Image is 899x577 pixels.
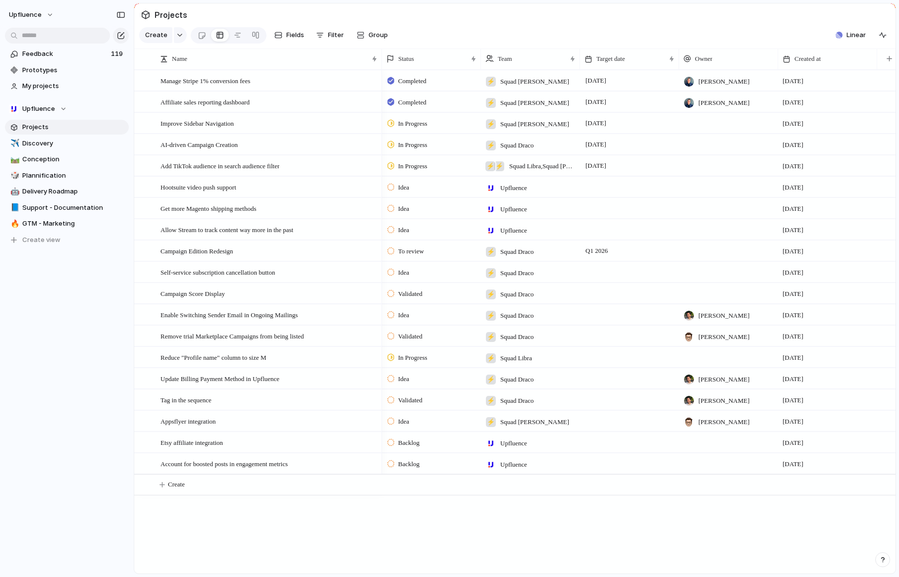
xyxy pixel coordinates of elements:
[583,96,609,108] span: [DATE]
[698,332,749,342] span: [PERSON_NAME]
[5,136,129,151] a: ✈️Discovery
[22,104,55,114] span: Upfluence
[5,200,129,215] a: 📘Support - Documentation
[500,332,534,342] span: Squad Draco
[160,245,233,256] span: Campaign Edition Redesign
[794,54,821,64] span: Created at
[398,161,427,171] span: In Progress
[160,288,225,299] span: Campaign Score Display
[369,30,388,40] span: Group
[398,204,409,214] span: Idea
[486,396,496,406] div: ⚡
[500,226,527,236] span: Upfluence
[145,30,167,40] span: Create
[168,480,185,489] span: Create
[398,289,423,299] span: Validated
[398,225,409,235] span: Idea
[5,216,129,231] a: 🔥GTM - Marketing
[698,375,749,385] span: [PERSON_NAME]
[486,98,496,108] div: ⚡
[783,353,803,363] span: [DATE]
[500,98,569,108] span: Squad [PERSON_NAME]
[486,119,496,129] div: ⚡
[4,7,59,23] button: Upfluence
[398,332,423,341] span: Validated
[832,28,870,43] button: Linear
[398,76,426,86] span: Completed
[783,183,803,192] span: [DATE]
[498,54,512,64] span: Team
[160,96,250,107] span: Affiliate sales reporting dashboard
[500,311,534,321] span: Squad Draco
[153,6,189,24] span: Projects
[22,154,125,164] span: Conception
[695,54,712,64] span: Owner
[698,311,749,321] span: [PERSON_NAME]
[22,171,125,181] span: Plannification
[5,63,129,78] a: Prototypes
[5,152,129,167] a: 🛤️Conception
[500,183,527,193] span: Upfluence
[398,119,427,129] span: In Progress
[583,139,609,150] span: [DATE]
[398,417,409,427] span: Idea
[160,330,304,341] span: Remove trial Marketplace Campaigns from being listed
[486,353,496,363] div: ⚡
[9,219,19,229] button: 🔥
[5,120,129,135] a: Projects
[160,181,236,192] span: Hootsuite video push support
[398,438,420,448] span: Backlog
[5,184,129,199] a: 🤖Delivery Roadmap
[22,81,125,91] span: My projects
[500,77,569,87] span: Squad [PERSON_NAME]
[486,268,496,278] div: ⚡
[9,171,19,181] button: 🎲
[172,54,187,64] span: Name
[783,97,803,107] span: [DATE]
[160,202,257,214] span: Get more Magento shipping methods
[22,122,125,132] span: Projects
[486,247,496,257] div: ⚡
[698,417,749,427] span: [PERSON_NAME]
[486,77,496,87] div: ⚡
[160,224,293,235] span: Allow Stream to track content way more in the past
[494,161,504,171] div: ⚡
[398,395,423,405] span: Validated
[500,141,534,150] span: Squad Draco
[5,233,129,247] button: Create view
[783,204,803,214] span: [DATE]
[398,310,409,320] span: Idea
[398,54,414,64] span: Status
[500,396,534,406] span: Squad Draco
[698,396,749,406] span: [PERSON_NAME]
[160,266,275,278] span: Self-service subscription cancellation button
[160,373,279,384] span: Update Billing Payment Method in Upfluence
[22,219,125,229] span: GTM - Marketing
[10,154,17,165] div: 🛤️
[10,186,17,197] div: 🤖
[160,139,238,150] span: AI-driven Campaign Creation
[10,218,17,230] div: 🔥
[10,202,17,213] div: 📘
[352,27,393,43] button: Group
[783,140,803,150] span: [DATE]
[9,10,42,20] span: Upfluence
[160,117,234,129] span: Improve Sidebar Navigation
[160,394,212,405] span: Tag in the sequence
[509,161,576,171] span: Squad Libra , Squad [PERSON_NAME]
[583,117,609,129] span: [DATE]
[328,30,344,40] span: Filter
[398,140,427,150] span: In Progress
[783,119,803,129] span: [DATE]
[698,77,749,87] span: [PERSON_NAME]
[783,459,803,469] span: [DATE]
[5,79,129,94] a: My projects
[160,351,266,363] span: Reduce "Profile name" column to size M
[783,246,803,256] span: [DATE]
[596,54,625,64] span: Target date
[5,47,129,61] a: Feedback119
[846,30,866,40] span: Linear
